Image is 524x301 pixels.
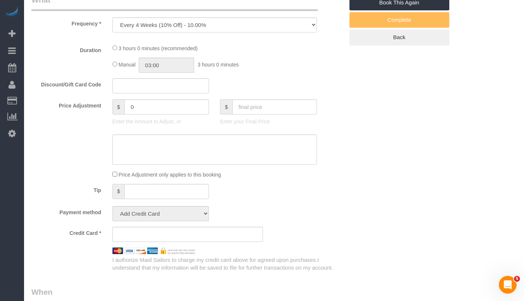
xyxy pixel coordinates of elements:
[197,62,239,68] span: 3 hours 0 minutes
[112,184,125,199] span: $
[220,118,317,125] p: Enter your Final Price
[112,118,209,125] p: Enter the Amount to Adjust, or
[119,172,221,178] span: Price Adjustment only applies to this booking
[107,247,201,254] img: credit cards
[232,99,317,114] input: final price
[119,45,198,51] span: 3 hours 0 minutes (recommended)
[119,62,136,68] span: Manual
[26,206,107,216] label: Payment method
[220,99,232,114] span: $
[26,17,107,27] label: Frequency *
[349,30,449,45] a: Back
[4,7,19,18] img: Automaid Logo
[26,99,107,109] label: Price Adjustment
[26,184,107,194] label: Tip
[112,99,125,114] span: $
[26,227,107,237] label: Credit Card *
[107,256,349,272] div: I authorize Maid Sailors to charge my credit card above for agreed upon purchases.
[26,44,107,54] label: Duration
[499,276,517,294] iframe: Intercom live chat
[514,276,520,282] span: 5
[119,231,257,237] iframe: Secure card payment input frame
[26,78,107,88] label: Discount/Gift Card Code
